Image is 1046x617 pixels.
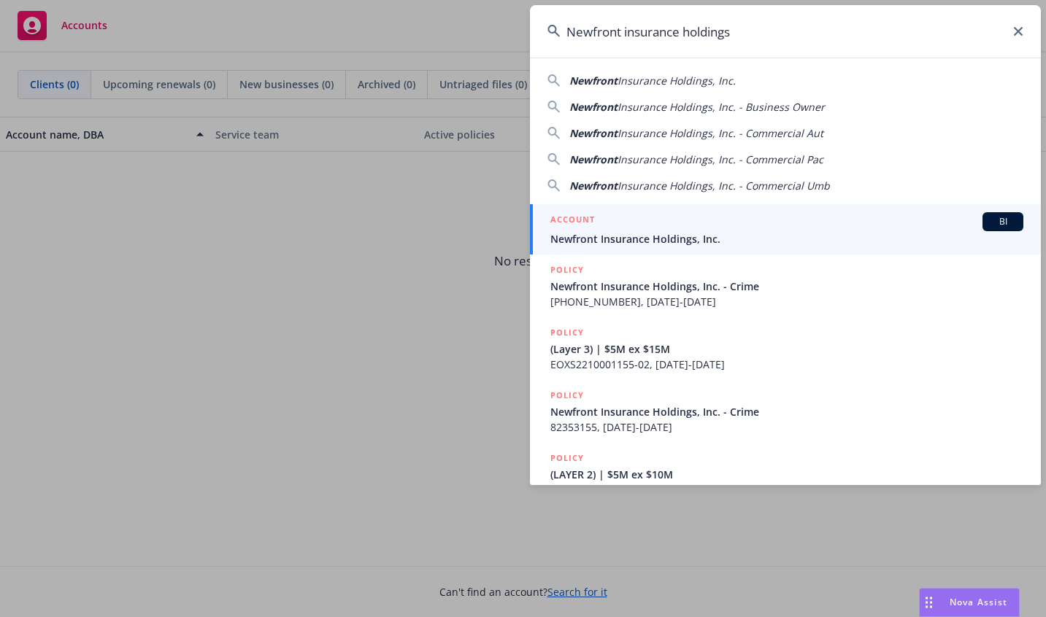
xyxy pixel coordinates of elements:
h5: POLICY [550,263,584,277]
span: Newfront Insurance Holdings, Inc. - Crime [550,404,1023,419]
span: BI [988,215,1018,228]
input: Search... [530,5,1041,58]
h5: POLICY [550,325,584,340]
span: EOXS2210001155-02, [DATE]-[DATE] [550,357,1023,372]
span: [PHONE_NUMBER], [DATE]-[DATE] [550,294,1023,309]
span: Newfront [569,152,618,166]
h5: ACCOUNT [550,212,595,230]
div: Drag to move [920,589,938,616]
span: LHZ847544, [DATE]-[DATE] [550,482,1023,497]
span: Newfront [569,126,618,140]
span: Newfront [569,179,618,193]
a: POLICYNewfront Insurance Holdings, Inc. - Crime[PHONE_NUMBER], [DATE]-[DATE] [530,255,1041,317]
span: Newfront [569,74,618,88]
span: (LAYER 2) | $5M ex $10M [550,467,1023,482]
span: Insurance Holdings, Inc. - Business Owner [618,100,825,114]
h5: POLICY [550,388,584,403]
span: Insurance Holdings, Inc. - Commercial Aut [618,126,823,140]
a: ACCOUNTBINewfront Insurance Holdings, Inc. [530,204,1041,255]
span: (Layer 3) | $5M ex $15M [550,341,1023,357]
span: Nova Assist [950,596,1007,608]
span: Insurance Holdings, Inc. [618,74,736,88]
h5: POLICY [550,451,584,465]
button: Nova Assist [919,588,1020,617]
span: Insurance Holdings, Inc. - Commercial Umb [618,179,830,193]
span: Newfront [569,100,618,114]
span: 82353155, [DATE]-[DATE] [550,419,1023,435]
span: Insurance Holdings, Inc. - Commercial Pac [618,152,823,166]
a: POLICY(LAYER 2) | $5M ex $10MLHZ847544, [DATE]-[DATE] [530,443,1041,505]
span: Newfront Insurance Holdings, Inc. - Crime [550,279,1023,294]
a: POLICY(Layer 3) | $5M ex $15MEOXS2210001155-02, [DATE]-[DATE] [530,317,1041,380]
a: POLICYNewfront Insurance Holdings, Inc. - Crime82353155, [DATE]-[DATE] [530,380,1041,443]
span: Newfront Insurance Holdings, Inc. [550,231,1023,247]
